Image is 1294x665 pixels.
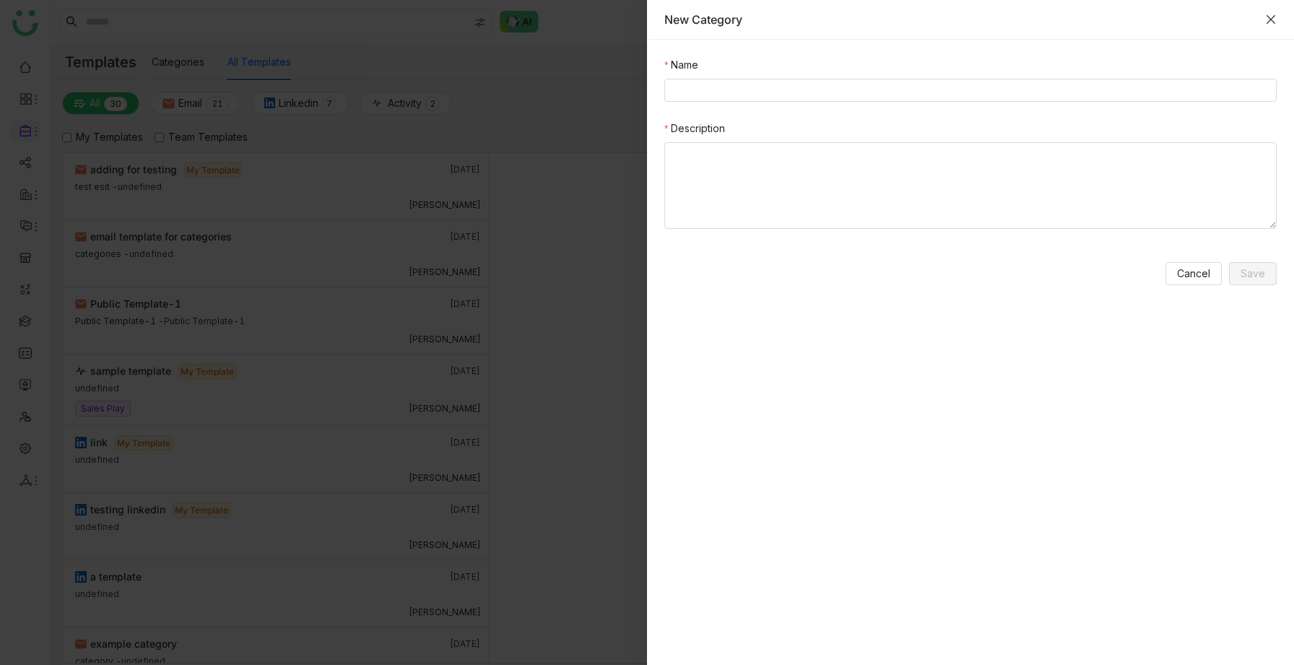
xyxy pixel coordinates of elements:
[664,12,1258,27] div: New Category
[664,121,725,136] label: Description
[664,57,698,73] label: Name
[1165,262,1222,285] button: Cancel
[1177,266,1210,282] span: Cancel
[1229,262,1277,285] button: Save
[1265,14,1277,25] button: Close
